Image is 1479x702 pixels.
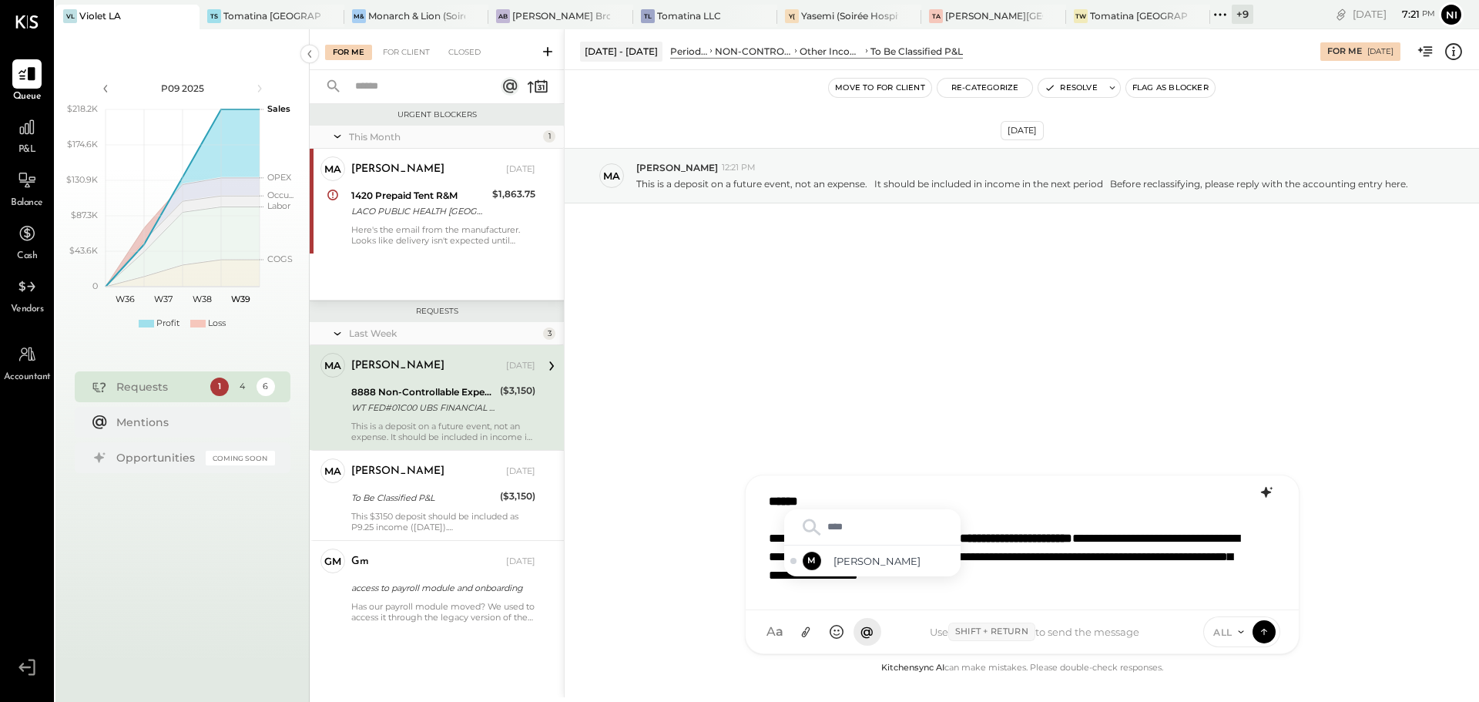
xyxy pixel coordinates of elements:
div: [DATE] [506,465,535,478]
text: 0 [92,280,98,291]
div: LACO PUBLIC HEALTH [GEOGRAPHIC_DATA] [GEOGRAPHIC_DATA] [351,203,488,219]
text: $43.6K [69,245,98,256]
div: For Me [325,45,372,60]
div: 1 [210,378,229,396]
div: TW [1074,9,1088,23]
div: For Client [375,45,438,60]
div: VL [63,9,77,23]
div: $1,863.75 [492,186,535,202]
div: 1420 Prepaid Tent R&M [351,188,488,203]
div: [PERSON_NAME] [351,464,444,479]
div: Period P&L [670,45,707,58]
text: $130.9K [66,174,98,185]
div: [DATE] [1001,121,1044,140]
span: a [776,624,783,640]
div: TS [207,9,221,23]
div: WT FED#01C00 UBS FINANCIAL SERV /ORG=KALLICK FAMILY TRUST,[PERSON_NAME] K SRF# US01223KU0994193 T... [351,400,495,415]
div: Tomatina [GEOGRAPHIC_DATA] [1090,9,1187,22]
div: gm [351,554,369,569]
div: Mentions [116,415,267,430]
span: Accountant [4,371,51,385]
div: Closed [441,45,488,60]
span: Queue [13,90,42,104]
div: Use to send the message [881,623,1189,641]
text: W36 [115,294,134,304]
text: COGS [267,254,293,264]
p: This is a deposit on a future event, not an expense. It should be included in income in the next ... [636,177,1408,190]
span: Cash [17,250,37,264]
div: Last Week [349,327,539,340]
div: [DATE] [506,556,535,568]
div: 6 [257,378,275,396]
div: Urgent Blockers [317,109,556,120]
div: AB [496,9,510,23]
button: Re-Categorize [937,79,1033,97]
div: Y( [785,9,799,23]
div: + 9 [1232,5,1253,24]
a: Queue [1,59,53,104]
div: 1 [543,130,555,143]
span: Balance [11,196,43,210]
div: [DATE] [1353,7,1435,22]
text: $174.6K [67,139,98,149]
a: Accountant [1,340,53,385]
div: This $3150 deposit should be included as P9.25 income ([DATE]). [351,511,535,532]
div: Ma [324,162,341,176]
div: Monarch & Lion (Soirée Hospitality Group) [368,9,465,22]
span: M [807,555,817,567]
div: 3 [543,327,555,340]
span: 12:21 PM [722,162,756,174]
div: [PERSON_NAME][GEOGRAPHIC_DATA] [945,9,1042,22]
text: W37 [154,294,173,304]
a: Balance [1,166,53,210]
a: Cash [1,219,53,264]
div: Requests [317,306,556,317]
div: TL [641,9,655,23]
text: W38 [192,294,211,304]
div: access to payroll module and onboarding [351,580,531,596]
div: Ma [324,464,341,479]
div: Here's the email from the manufacturer. Looks like delivery isn't expected until [DATE]. [351,224,535,246]
div: For Me [1327,45,1362,58]
a: P&L [1,113,53,157]
div: Violet LA [79,9,121,22]
div: [DATE] - [DATE] [580,42,662,61]
span: [PERSON_NAME] [636,161,718,174]
button: Flag as Blocker [1126,79,1215,97]
div: [PERSON_NAME] [351,162,444,177]
div: [DATE] [1367,46,1393,57]
text: $218.2K [67,103,98,114]
div: Tomatina LLC [657,9,721,22]
div: Opportunities [116,450,198,465]
div: This is a deposit on a future event, not an expense. It should be included in income in the next ... [351,421,535,442]
button: Aa [761,618,789,646]
text: OPEX [267,172,292,183]
span: ALL [1213,626,1232,639]
text: Sales [267,103,290,114]
div: ($3,150) [500,489,535,504]
div: To Be Classified P&L [870,45,963,58]
span: @ [860,624,874,640]
div: [PERSON_NAME] [351,358,444,374]
text: Labor [267,200,290,211]
text: $87.3K [71,210,98,220]
button: @ [854,618,881,646]
div: M& [352,9,366,23]
div: Other Income and Expenses [800,45,863,58]
div: copy link [1333,6,1349,22]
span: P&L [18,143,36,157]
div: Ma [324,358,341,373]
span: [PERSON_NAME] [833,554,954,569]
div: P09 2025 [117,82,248,95]
div: NON-CONTROLLABLE EXPENSES [715,45,792,58]
div: Select Margaret - Offline [784,546,961,576]
div: Tomatina [GEOGRAPHIC_DATA] [223,9,320,22]
button: Move to for client [829,79,931,97]
div: [PERSON_NAME] Brooklyn / Rebel Cafe [512,9,609,22]
span: Vendors [11,303,44,317]
div: 4 [233,378,252,396]
div: To Be Classified P&L [351,490,495,506]
div: Loss [208,317,226,330]
div: [DATE] [506,360,535,372]
text: Occu... [267,190,293,200]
